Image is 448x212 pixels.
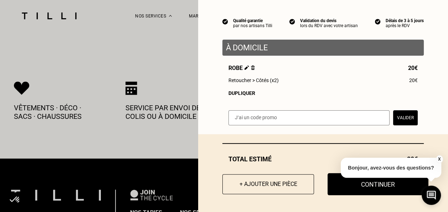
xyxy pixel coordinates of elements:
span: Robe [228,65,255,71]
img: icon list info [289,18,295,25]
div: Total estimé [222,155,424,163]
span: 20€ [408,65,418,71]
div: Qualité garantie [233,18,272,23]
p: À domicile [226,43,420,52]
div: par nos artisans Tilli [233,23,272,28]
span: 20€ [409,77,418,83]
div: lors du RDV avec votre artisan [300,23,358,28]
img: icon list info [222,18,228,25]
img: Supprimer [251,65,255,70]
img: icon list info [375,18,381,25]
div: Dupliquer [228,90,418,96]
img: Éditer [244,65,249,70]
div: Délais de 3 à 5 jours [386,18,424,23]
span: Retoucher > Côtés (x2) [228,77,279,83]
button: Continuer [328,173,428,195]
div: après le RDV [386,23,424,28]
button: + Ajouter une pièce [222,174,314,194]
div: Validation du devis [300,18,358,23]
input: J‘ai un code promo [228,110,390,125]
button: Valider [393,110,418,125]
p: Bonjour, avez-vous des questions? [341,158,441,178]
button: X [436,155,443,163]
